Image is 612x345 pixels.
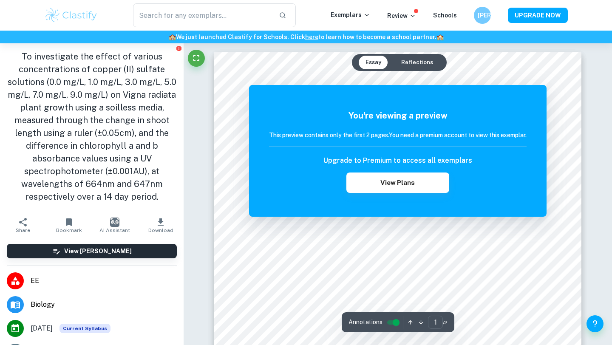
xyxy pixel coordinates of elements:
span: Annotations [348,318,382,327]
span: 🏫 [436,34,444,40]
span: EE [31,276,177,286]
button: Download [138,213,184,237]
button: Report issue [176,45,182,51]
a: here [305,34,318,40]
button: UPGRADE NOW [508,8,568,23]
button: AI Assistant [92,213,138,237]
p: Review [387,11,416,20]
button: Bookmark [46,213,92,237]
h6: Upgrade to Premium to access all exemplars [323,156,472,166]
h6: View [PERSON_NAME] [64,246,132,256]
span: 🏫 [169,34,176,40]
h6: [PERSON_NAME] [478,11,487,20]
div: This exemplar is based on the current syllabus. Feel free to refer to it for inspiration/ideas wh... [59,324,110,333]
button: Help and Feedback [586,315,603,332]
h5: You're viewing a preview [269,109,527,122]
span: [DATE] [31,323,53,334]
span: Current Syllabus [59,324,110,333]
button: View [PERSON_NAME] [7,244,177,258]
span: / 2 [443,319,448,326]
span: Biology [31,300,177,310]
input: Search for any exemplars... [133,3,272,27]
img: Clastify logo [44,7,98,24]
button: View Plans [346,172,449,193]
h6: We just launched Clastify for Schools. Click to learn how to become a school partner. [2,32,610,42]
img: AI Assistant [110,218,119,227]
button: [PERSON_NAME] [474,7,491,24]
span: Download [148,227,173,233]
a: Schools [433,12,457,19]
h1: To investigate the effect of various concentrations of copper (II) sulfate solutions (0.0 mg/L, 1... [7,50,177,203]
h6: This preview contains only the first 2 pages. You need a premium account to view this exemplar. [269,130,527,140]
span: AI Assistant [99,227,130,233]
button: Reflections [394,56,440,69]
span: Share [16,227,30,233]
button: Essay [359,56,388,69]
p: Exemplars [331,10,370,20]
button: Fullscreen [188,50,205,67]
span: Bookmark [56,227,82,233]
